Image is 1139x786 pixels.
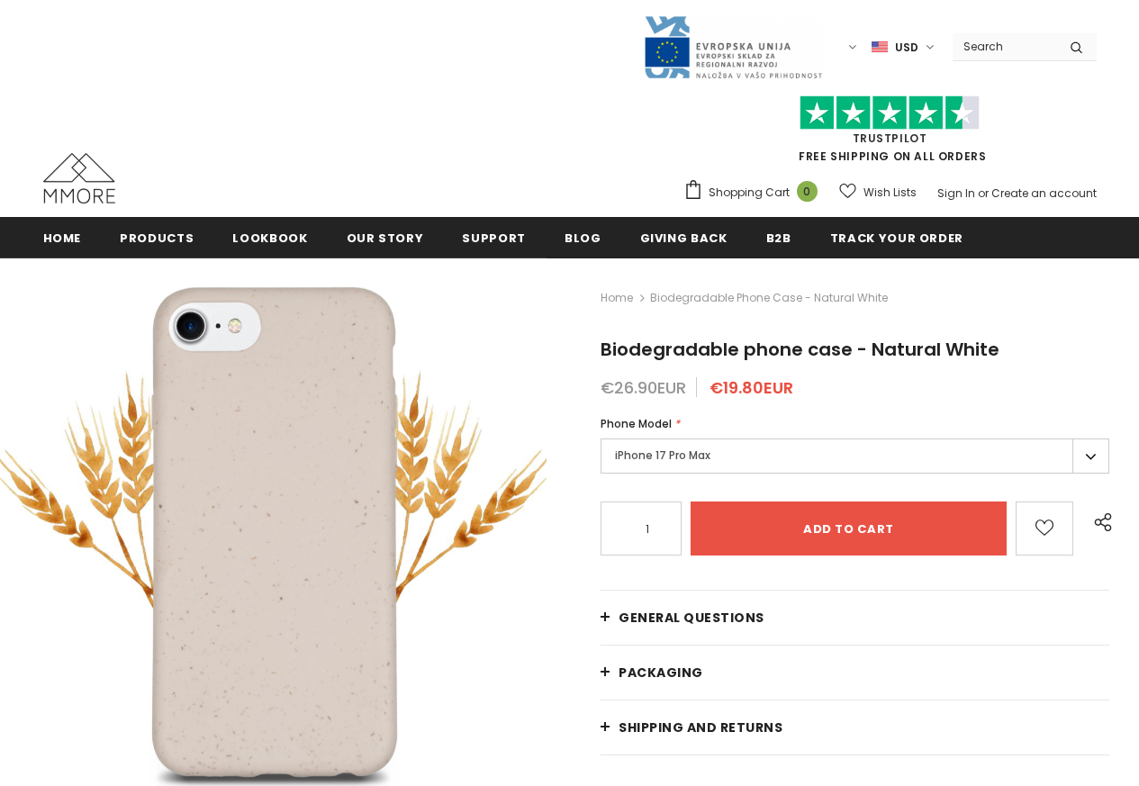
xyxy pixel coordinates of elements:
[830,230,963,247] span: Track your order
[462,217,526,257] a: support
[709,184,790,202] span: Shopping Cart
[710,376,793,399] span: €19.80EUR
[43,153,115,203] img: MMORE Cases
[601,337,999,362] span: Biodegradable phone case - Natural White
[991,185,1097,201] a: Create an account
[43,217,82,257] a: Home
[830,217,963,257] a: Track your order
[853,131,927,146] a: Trustpilot
[120,217,194,257] a: Products
[691,501,1007,556] input: Add to cart
[683,179,827,206] a: Shopping Cart 0
[683,104,1097,164] span: FREE SHIPPING ON ALL ORDERS
[120,230,194,247] span: Products
[619,609,764,627] span: General Questions
[863,184,917,202] span: Wish Lists
[800,95,980,131] img: Trust Pilot Stars
[619,664,703,682] span: PACKAGING
[232,230,307,247] span: Lookbook
[601,591,1109,645] a: General Questions
[766,230,791,247] span: B2B
[895,39,918,57] span: USD
[347,230,424,247] span: Our Story
[601,646,1109,700] a: PACKAGING
[937,185,975,201] a: Sign In
[601,416,672,431] span: Phone Model
[619,718,782,736] span: Shipping and returns
[839,176,917,208] a: Wish Lists
[766,217,791,257] a: B2B
[601,376,686,399] span: €26.90EUR
[601,438,1109,474] label: iPhone 17 Pro Max
[872,40,888,55] img: USD
[43,230,82,247] span: Home
[601,700,1109,754] a: Shipping and returns
[640,230,728,247] span: Giving back
[643,14,823,80] img: Javni Razpis
[797,181,818,202] span: 0
[565,230,601,247] span: Blog
[640,217,728,257] a: Giving back
[347,217,424,257] a: Our Story
[565,217,601,257] a: Blog
[232,217,307,257] a: Lookbook
[978,185,989,201] span: or
[601,287,633,309] a: Home
[953,33,1056,59] input: Search Site
[643,39,823,54] a: Javni Razpis
[650,287,888,309] span: Biodegradable phone case - Natural White
[462,230,526,247] span: support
